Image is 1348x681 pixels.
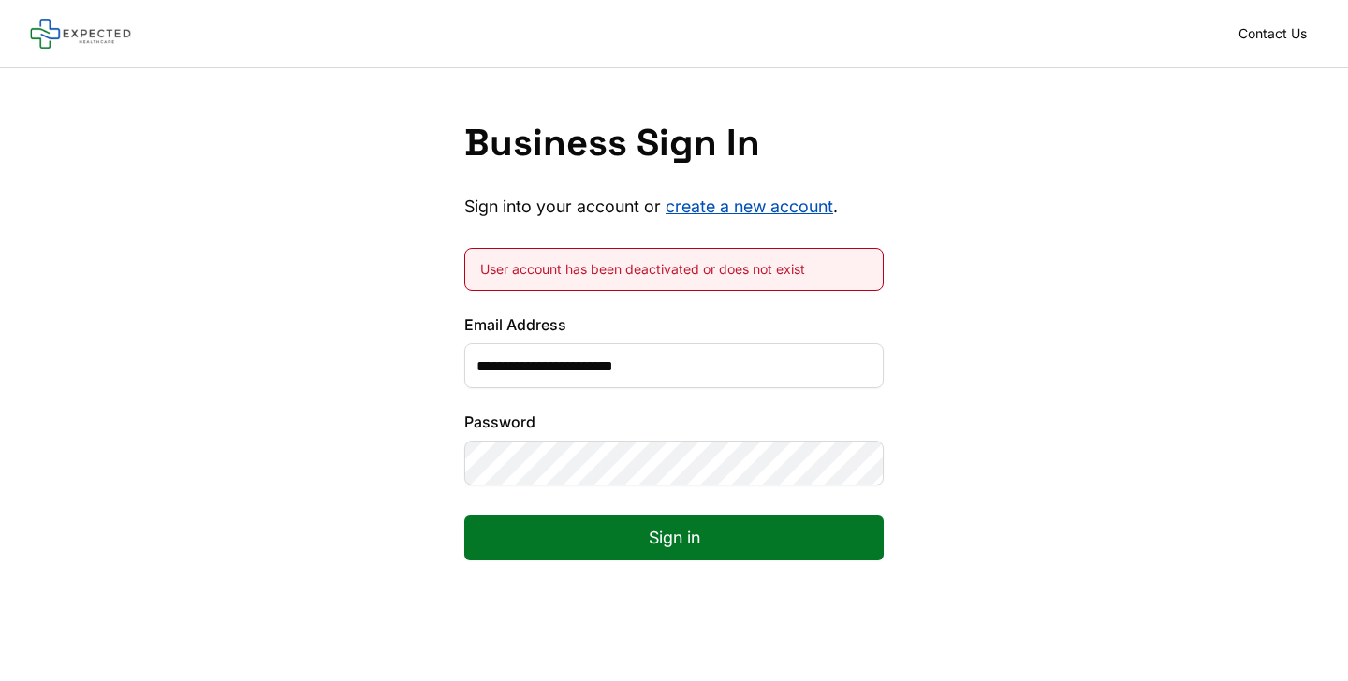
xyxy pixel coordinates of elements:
[480,260,868,279] div: User account has been deactivated or does not exist
[666,196,833,216] a: create a new account
[464,515,884,560] button: Sign in
[464,121,884,166] h1: Business Sign In
[464,411,884,433] label: Password
[464,196,884,218] p: Sign into your account or .
[1227,21,1318,47] a: Contact Us
[464,313,884,336] label: Email Address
